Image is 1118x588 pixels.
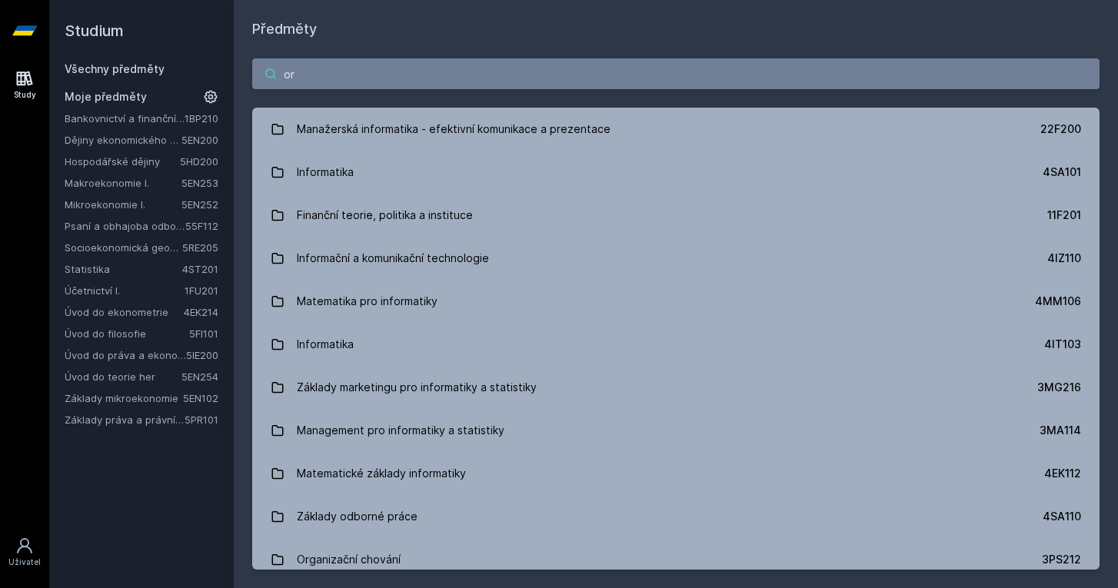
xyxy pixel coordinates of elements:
a: Úvod do teorie her [65,369,181,384]
a: Psaní a obhajoba odborné práce [65,218,185,234]
a: 5EN252 [181,198,218,211]
a: Základy práva a právní nauky [65,412,185,427]
a: Manažerská informatika - efektivní komunikace a prezentace 22F200 [252,108,1100,151]
a: Mikroekonomie I. [65,197,181,212]
a: Úvod do ekonometrie [65,304,184,320]
a: Základy marketingu pro informatiky a statistiky 3MG216 [252,366,1100,409]
div: 3MG216 [1037,380,1081,395]
a: 5EN200 [181,134,218,146]
div: Základy marketingu pro informatiky a statistiky [297,372,537,403]
div: Matematické základy informatiky [297,458,466,489]
a: Matematické základy informatiky 4EK112 [252,452,1100,495]
a: 5EN102 [183,392,218,404]
div: 3PS212 [1042,552,1081,567]
a: Úvod do práva a ekonomie [65,347,186,363]
a: 5HD200 [180,155,218,168]
div: 4SA101 [1043,164,1081,180]
a: Finanční teorie, politika a instituce 11F201 [252,194,1100,237]
div: Matematika pro informatiky [297,286,438,317]
a: Socioekonomická geografie [65,240,182,255]
div: 4IZ110 [1047,251,1081,266]
div: 3MA114 [1040,423,1081,438]
a: Dějiny ekonomického myšlení [65,132,181,148]
a: 4EK214 [184,306,218,318]
div: 4SA110 [1043,509,1081,524]
div: Study [14,89,36,101]
a: 4ST201 [182,263,218,275]
a: 5RE205 [182,241,218,254]
a: Organizační chování 3PS212 [252,538,1100,581]
a: 5FI101 [189,327,218,340]
h1: Předměty [252,18,1100,40]
div: Organizační chování [297,544,401,575]
div: Informatika [297,157,354,188]
a: Informatika 4IT103 [252,323,1100,366]
a: 5IE200 [186,349,218,361]
a: Úvod do filosofie [65,326,189,341]
a: Bankovnictví a finanční instituce [65,111,185,126]
div: 11F201 [1047,208,1081,223]
div: Informační a komunikační technologie [297,243,489,274]
span: Moje předměty [65,89,147,105]
input: Název nebo ident předmětu… [252,58,1100,89]
a: Uživatel [3,529,46,576]
div: Uživatel [8,556,41,568]
div: Finanční teorie, politika a instituce [297,200,473,231]
a: Účetnictví I. [65,283,185,298]
div: Základy odborné práce [297,501,418,532]
a: Matematika pro informatiky 4MM106 [252,280,1100,323]
div: 4EK112 [1044,466,1081,481]
a: Informační a komunikační technologie 4IZ110 [252,237,1100,280]
a: Informatika 4SA101 [252,151,1100,194]
a: Study [3,61,46,108]
div: Informatika [297,329,354,360]
a: 1BP210 [185,112,218,125]
div: Manažerská informatika - efektivní komunikace a prezentace [297,114,611,145]
a: Statistika [65,261,182,277]
a: 5EN254 [181,370,218,383]
div: 4MM106 [1035,294,1081,309]
div: 22F200 [1040,121,1081,137]
a: 5EN253 [181,177,218,189]
div: 4IT103 [1044,337,1081,352]
a: Makroekonomie I. [65,175,181,191]
a: 1FU201 [185,284,218,297]
a: Management pro informatiky a statistiky 3MA114 [252,409,1100,452]
a: 55F112 [185,220,218,232]
a: Všechny předměty [65,62,165,75]
a: Hospodářské dějiny [65,154,180,169]
div: Management pro informatiky a statistiky [297,415,504,446]
a: Základy odborné práce 4SA110 [252,495,1100,538]
a: 5PR101 [185,414,218,426]
a: Základy mikroekonomie [65,390,183,406]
